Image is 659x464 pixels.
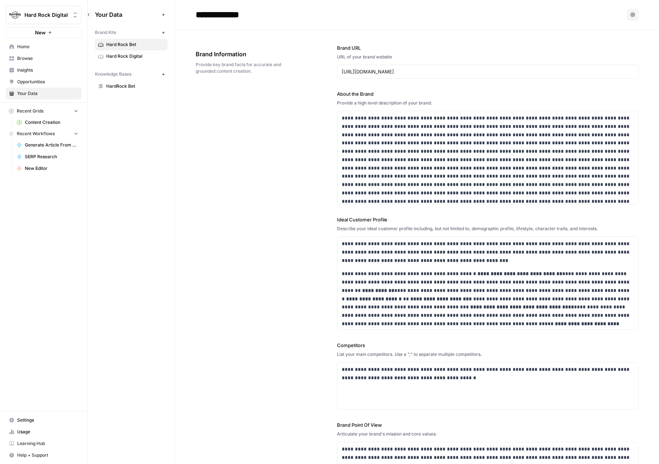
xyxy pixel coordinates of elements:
span: Generate Article From Outline [25,142,78,148]
div: URL of your brand website [337,54,639,60]
span: Hard Rock Bet [106,41,164,48]
a: Generate Article From Outline [14,139,81,151]
a: Settings [6,414,81,426]
div: Describe your ideal customer profile including, but not limited to, demographic profile, lifestyl... [337,225,639,232]
label: About the Brand [337,90,639,98]
label: Brand URL [337,44,639,52]
button: Recent Grids [6,106,81,117]
label: Competitors [337,342,639,349]
button: Help + Support [6,449,81,461]
label: Brand Point Of View [337,421,639,429]
span: Provide key brand facts for accurate and grounded content creation. [196,61,296,75]
span: Recent Workflows [17,130,55,137]
input: www.sundaysoccer.com [342,68,634,75]
span: Content Creation [25,119,78,126]
a: Learning Hub [6,438,81,449]
a: Hard Rock Bet [95,39,168,50]
span: Knowledge Bases [95,71,131,77]
a: HardRock Bet [95,80,168,92]
a: New Editor [14,163,81,174]
label: Ideal Customer Profile [337,216,639,223]
span: Brand Information [196,50,296,58]
a: Content Creation [14,117,81,128]
a: Home [6,41,81,53]
a: Browse [6,53,81,64]
span: New [35,29,46,36]
span: Opportunities [17,79,78,85]
span: Your Data [17,90,78,97]
div: Articulate your brand's mission and core values. [337,431,639,437]
img: Hard Rock Digital Logo [8,8,22,22]
a: Opportunities [6,76,81,88]
a: Hard Rock Digital [95,50,168,62]
span: SERP Research [25,153,78,160]
span: New Editor [25,165,78,172]
a: SERP Research [14,151,81,163]
span: Hard Rock Digital [106,53,164,60]
span: Home [17,43,78,50]
span: Your Data [95,10,159,19]
span: HardRock Bet [106,83,164,90]
span: Insights [17,67,78,73]
a: Usage [6,426,81,438]
button: New [6,27,81,38]
span: Brand Kits [95,29,116,36]
span: Help + Support [17,452,78,459]
a: Your Data [6,88,81,99]
span: Recent Grids [17,108,43,114]
a: Insights [6,64,81,76]
span: Usage [17,429,78,435]
span: Browse [17,55,78,62]
span: Learning Hub [17,440,78,447]
button: Workspace: Hard Rock Digital [6,6,81,24]
span: Settings [17,417,78,423]
div: List your main competitors. Use a "," to separate multiple competitors. [337,351,639,358]
span: Hard Rock Digital [24,11,69,19]
button: Recent Workflows [6,128,81,139]
div: Provide a high level description of your brand. [337,100,639,106]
